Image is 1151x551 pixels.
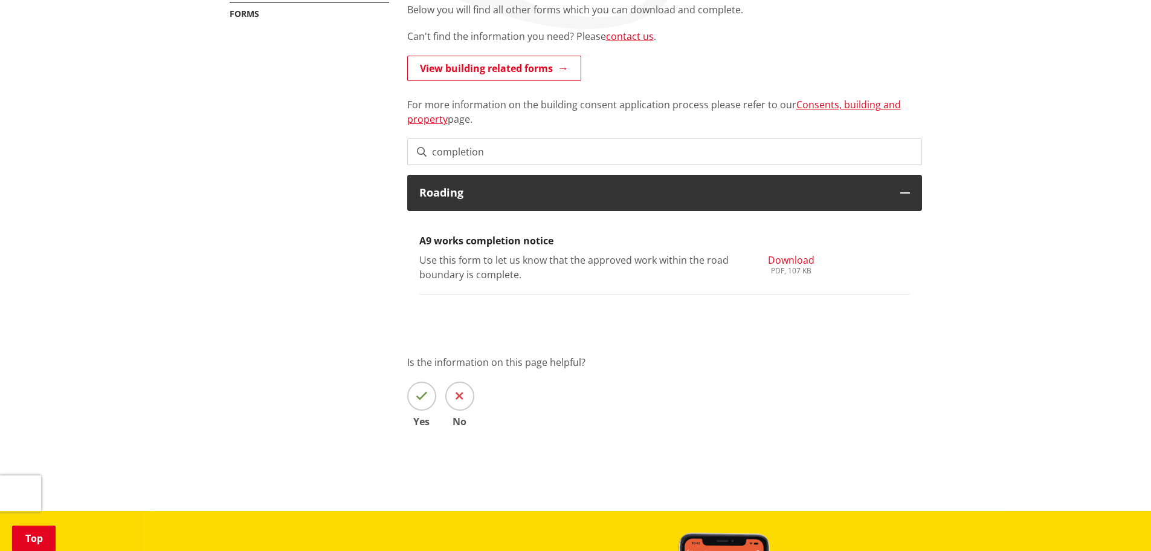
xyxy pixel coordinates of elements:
a: Consents, building and property [407,98,901,126]
p: Below you will find all other forms which you can download and complete. [407,2,922,17]
a: Download PDF, 107 KB [768,253,814,275]
a: Top [12,526,56,551]
iframe: Messenger Launcher [1095,500,1139,544]
span: No [445,417,474,426]
h3: A9 works completion notice [419,235,910,247]
a: View building related forms [407,56,581,81]
span: Download [768,253,814,267]
h3: Roading [419,187,888,199]
div: PDF, 107 KB [768,267,814,275]
a: contact us [606,30,654,43]
p: Can't find the information you need? Please . [407,29,922,44]
span: Yes [407,417,436,426]
p: For more information on the building consent application process please refer to our page. [407,83,922,126]
input: Search applications [407,139,922,165]
a: Forms [230,8,259,19]
p: Use this form to let us know that the approved work within the road boundary is complete. [419,253,740,282]
p: Is the information on this page helpful? [407,355,922,370]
